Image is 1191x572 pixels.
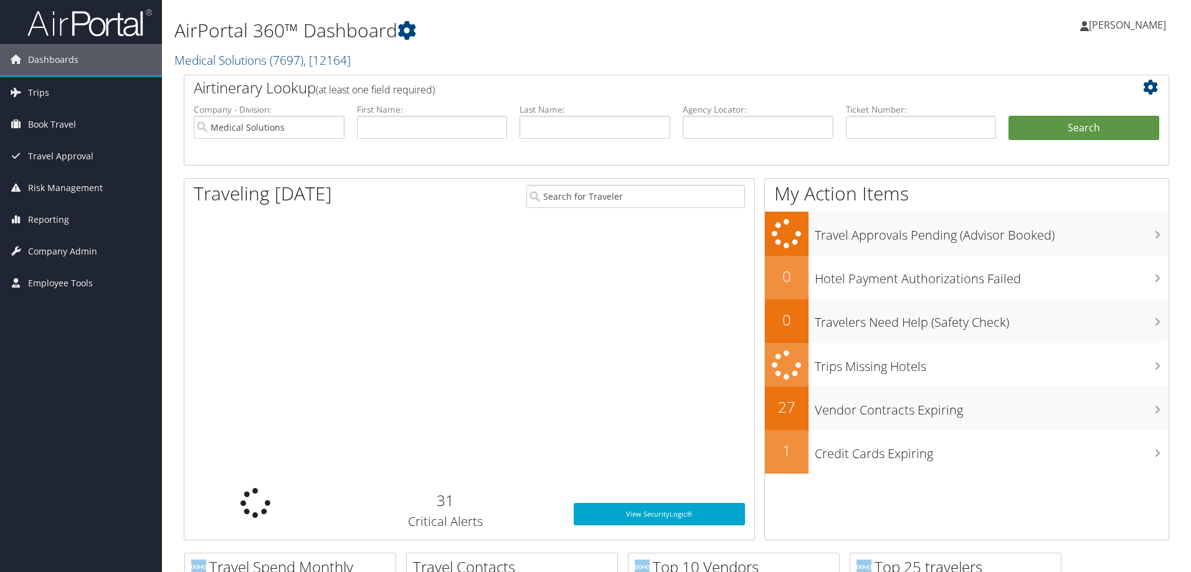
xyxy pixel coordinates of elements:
[28,141,93,172] span: Travel Approval
[574,503,745,525] a: View SecurityLogic®
[846,103,997,116] label: Ticket Number:
[28,204,69,235] span: Reporting
[1080,6,1179,44] a: [PERSON_NAME]
[1008,116,1159,141] button: Search
[683,103,833,116] label: Agency Locator:
[357,103,508,116] label: First Name:
[28,172,103,204] span: Risk Management
[765,181,1169,207] h1: My Action Items
[815,264,1169,288] h3: Hotel Payment Authorizations Failed
[765,212,1169,256] a: Travel Approvals Pending (Advisor Booked)
[815,395,1169,419] h3: Vendor Contracts Expiring
[815,352,1169,375] h3: Trips Missing Hotels
[336,513,555,530] h3: Critical Alerts
[765,343,1169,387] a: Trips Missing Hotels
[270,52,303,68] span: ( 7697 )
[1089,18,1166,32] span: [PERSON_NAME]
[28,109,76,140] span: Book Travel
[765,396,809,418] h2: 27
[765,256,1169,299] a: 0Hotel Payment Authorizations Failed
[526,185,745,208] input: Search for Traveler
[174,17,844,44] h1: AirPortal 360™ Dashboard
[194,77,1077,98] h2: Airtinerary Lookup
[303,52,351,68] span: , [ 12164 ]
[815,439,1169,462] h3: Credit Cards Expiring
[194,181,332,207] h1: Traveling [DATE]
[194,103,344,116] label: Company - Division:
[336,490,555,511] h2: 31
[815,307,1169,331] h3: Travelers Need Help (Safety Check)
[765,430,1169,474] a: 1Credit Cards Expiring
[316,83,435,96] span: (at least one field required)
[765,440,809,461] h2: 1
[28,268,93,299] span: Employee Tools
[520,103,670,116] label: Last Name:
[765,309,809,331] h2: 0
[28,44,78,75] span: Dashboards
[27,8,152,37] img: airportal-logo.png
[28,236,97,267] span: Company Admin
[765,299,1169,343] a: 0Travelers Need Help (Safety Check)
[815,220,1169,244] h3: Travel Approvals Pending (Advisor Booked)
[765,266,809,287] h2: 0
[765,387,1169,430] a: 27Vendor Contracts Expiring
[174,52,351,68] a: Medical Solutions
[28,77,49,108] span: Trips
